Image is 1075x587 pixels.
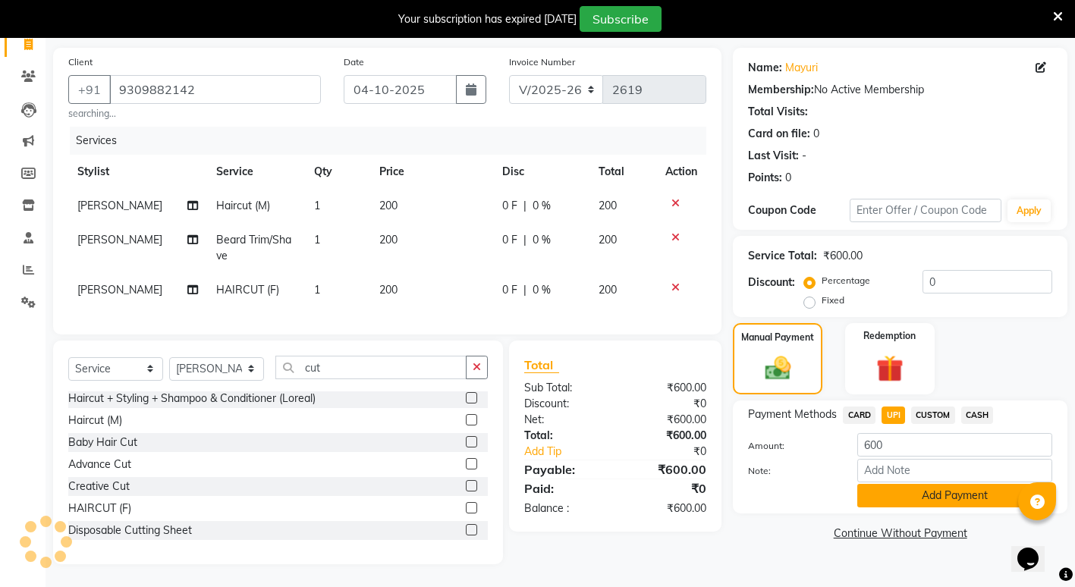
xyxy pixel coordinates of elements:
span: Payment Methods [748,407,837,422]
div: ₹600.00 [615,412,718,428]
div: Name: [748,60,782,76]
div: Your subscription has expired [DATE] [398,11,577,27]
span: 0 F [502,232,517,248]
div: Disposable Cutting Sheet [68,523,192,538]
small: searching... [68,107,321,121]
span: Total [524,357,559,373]
label: Amount: [737,439,846,453]
div: HAIRCUT (F) [68,501,131,516]
span: 200 [599,283,617,297]
div: Coupon Code [748,202,850,218]
span: 0 F [502,198,517,214]
th: Disc [493,155,589,189]
span: 200 [379,283,398,297]
span: CUSTOM [911,407,955,424]
span: [PERSON_NAME] [77,233,162,246]
button: +91 [68,75,111,104]
th: Service [207,155,305,189]
div: ₹600.00 [615,501,718,516]
span: 0 F [502,282,517,298]
th: Action [656,155,706,189]
div: Services [70,127,718,155]
div: Net: [513,412,615,428]
div: ₹600.00 [823,248,863,264]
div: Discount: [513,396,615,412]
span: 0 % [533,232,551,248]
input: Enter Offer / Coupon Code [850,199,1001,222]
span: Haircut (M) [216,199,270,212]
div: Total Visits: [748,104,808,120]
span: UPI [882,407,905,424]
input: Amount [857,433,1052,457]
div: Paid: [513,479,615,498]
div: Sub Total: [513,380,615,396]
button: Add Payment [857,484,1052,507]
label: Client [68,55,93,69]
div: Creative Cut [68,479,130,494]
span: | [523,282,526,298]
div: 0 [813,126,819,142]
img: _gift.svg [868,352,912,386]
iframe: chat widget [1011,526,1060,572]
span: 0 % [533,282,551,298]
th: Price [370,155,493,189]
a: Continue Without Payment [736,526,1064,541]
div: Haircut + Styling + Shampoo & Conditioner (Loreal) [68,391,316,407]
span: [PERSON_NAME] [77,283,162,297]
div: Discount: [748,275,795,290]
span: Beard Trim/Shave [216,233,291,262]
span: CARD [843,407,875,424]
div: Points: [748,170,782,186]
span: 200 [599,199,617,212]
span: 1 [314,199,320,212]
div: Total: [513,428,615,444]
label: Note: [737,464,846,478]
span: 0 % [533,198,551,214]
span: [PERSON_NAME] [77,199,162,212]
label: Invoice Number [509,55,575,69]
span: 200 [379,233,398,246]
div: Advance Cut [68,457,131,472]
img: _cash.svg [757,353,799,383]
div: ₹600.00 [615,380,718,396]
span: CASH [961,407,994,424]
span: 1 [314,233,320,246]
div: - [802,148,806,164]
input: Search by Name/Mobile/Email/Code [109,75,321,104]
label: Manual Payment [741,331,814,344]
label: Date [344,55,364,69]
input: Add Note [857,459,1052,482]
div: No Active Membership [748,82,1052,98]
span: | [523,232,526,248]
div: Card on file: [748,126,810,142]
span: 200 [599,233,617,246]
div: ₹0 [615,479,718,498]
a: Mayuri [785,60,818,76]
div: Service Total: [748,248,817,264]
th: Total [589,155,657,189]
div: Payable: [513,460,615,479]
a: Add Tip [513,444,633,460]
input: Search or Scan [275,356,467,379]
th: Qty [305,155,370,189]
label: Fixed [822,293,844,307]
div: 0 [785,170,791,186]
div: Membership: [748,82,814,98]
label: Redemption [863,329,916,343]
span: 200 [379,199,398,212]
span: | [523,198,526,214]
span: 1 [314,283,320,297]
div: ₹0 [632,444,718,460]
div: Balance : [513,501,615,516]
button: Subscribe [580,6,662,32]
button: Apply [1007,199,1051,222]
th: Stylist [68,155,207,189]
div: Last Visit: [748,148,799,164]
div: Haircut (M) [68,413,122,428]
span: HAIRCUT (F) [216,283,279,297]
div: Baby Hair Cut [68,435,137,450]
div: ₹0 [615,396,718,412]
div: ₹600.00 [615,428,718,444]
label: Percentage [822,274,870,287]
div: ₹600.00 [615,460,718,479]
